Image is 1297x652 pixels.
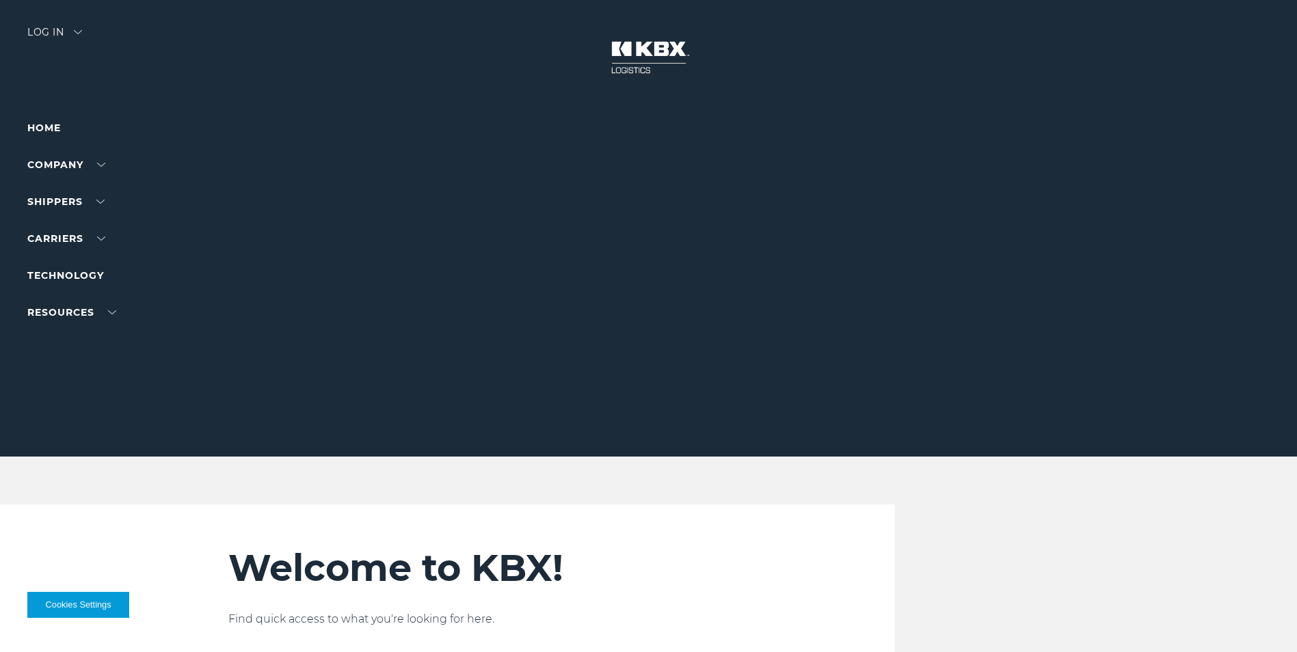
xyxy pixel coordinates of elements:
p: Find quick access to what you're looking for here. [228,611,812,627]
h2: Welcome to KBX! [228,545,812,590]
button: Cookies Settings [27,592,129,618]
img: kbx logo [598,27,700,87]
a: RESOURCES [27,306,116,318]
div: Log in [27,27,82,47]
img: arrow [74,30,82,34]
a: Company [27,159,105,171]
a: Home [27,122,61,134]
a: SHIPPERS [27,195,105,208]
a: Technology [27,269,104,282]
a: Carriers [27,232,105,245]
